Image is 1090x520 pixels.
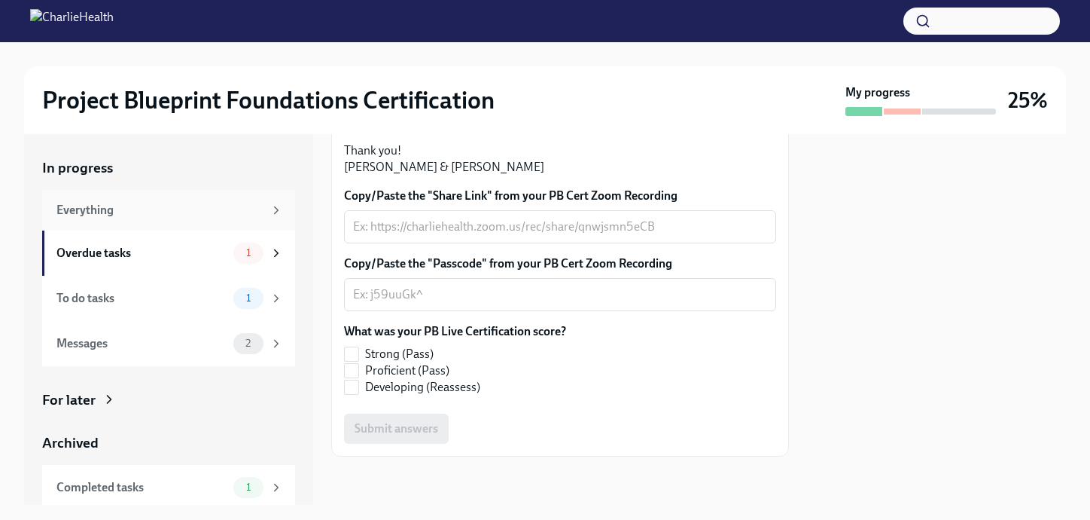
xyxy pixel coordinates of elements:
[344,323,566,340] label: What was your PB Live Certification score?
[237,482,260,493] span: 1
[237,292,260,304] span: 1
[30,9,114,33] img: CharlieHealth
[365,362,449,379] span: Proficient (Pass)
[42,158,295,178] a: In progress
[237,247,260,258] span: 1
[56,245,227,262] div: Overdue tasks
[1008,87,1048,114] h3: 25%
[42,390,96,410] div: For later
[42,231,295,276] a: Overdue tasks1
[42,321,295,366] a: Messages2
[42,433,295,453] a: Archived
[365,379,480,396] span: Developing (Reassess)
[365,346,434,362] span: Strong (Pass)
[42,276,295,321] a: To do tasks1
[56,335,227,352] div: Messages
[42,190,295,231] a: Everything
[236,338,260,349] span: 2
[56,290,227,307] div: To do tasks
[42,465,295,510] a: Completed tasks1
[344,142,776,176] p: Thank you! [PERSON_NAME] & [PERSON_NAME]
[42,390,295,410] a: For later
[845,84,910,101] strong: My progress
[344,255,776,272] label: Copy/Paste the "Passcode" from your PB Cert Zoom Recording
[56,202,263,219] div: Everything
[344,188,776,204] label: Copy/Paste the "Share Link" from your PB Cert Zoom Recording
[56,479,227,496] div: Completed tasks
[42,85,495,115] h2: Project Blueprint Foundations Certification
